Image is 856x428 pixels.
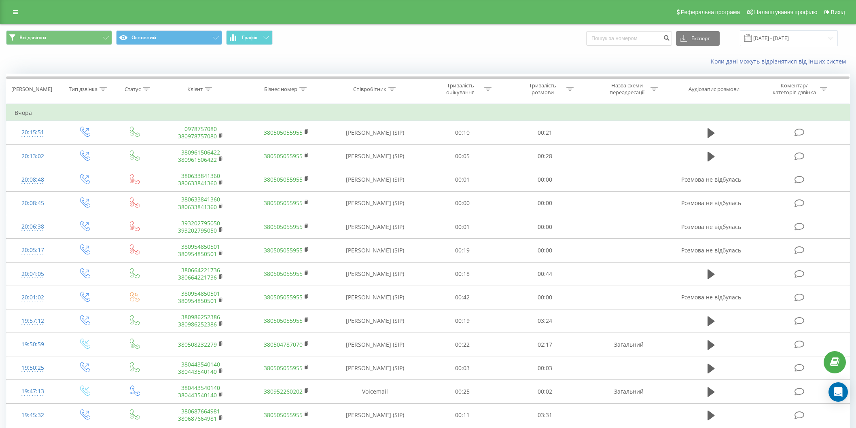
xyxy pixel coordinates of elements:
[15,290,51,305] div: 20:01:02
[521,82,564,96] div: Тривалість розмови
[504,215,586,239] td: 00:00
[264,364,303,372] a: 380505055955
[586,333,672,356] td: Загальний
[329,239,421,262] td: [PERSON_NAME] (SIP)
[421,191,504,215] td: 00:00
[264,152,303,160] a: 380505055955
[181,266,220,274] a: 380664221736
[226,30,273,45] button: Графік
[504,403,586,427] td: 03:31
[178,341,217,348] a: 380508232279
[329,356,421,380] td: [PERSON_NAME] (SIP)
[831,9,845,15] span: Вихід
[181,360,220,368] a: 380443540140
[504,262,586,286] td: 00:44
[504,191,586,215] td: 00:00
[421,333,504,356] td: 00:22
[421,168,504,191] td: 00:01
[11,86,52,93] div: [PERSON_NAME]
[421,403,504,427] td: 00:11
[264,341,303,348] a: 380504787070
[504,144,586,168] td: 00:28
[19,34,46,41] span: Всі дзвінки
[681,223,741,231] span: Розмова не відбулась
[353,86,386,93] div: Співробітник
[681,176,741,183] span: Розмова не відбулась
[15,242,51,258] div: 20:05:17
[264,223,303,231] a: 380505055955
[586,380,672,403] td: Загальний
[504,121,586,144] td: 00:21
[605,82,648,96] div: Назва схеми переадресації
[187,86,203,93] div: Клієнт
[264,270,303,278] a: 380505055955
[6,30,112,45] button: Всі дзвінки
[184,125,217,133] a: 0978757080
[504,168,586,191] td: 00:00
[181,384,220,392] a: 380443540140
[329,215,421,239] td: [PERSON_NAME] (SIP)
[771,82,818,96] div: Коментар/категорія дзвінка
[181,172,220,180] a: 380633841360
[329,144,421,168] td: [PERSON_NAME] (SIP)
[178,203,217,211] a: 380633841360
[421,215,504,239] td: 00:01
[242,35,258,40] span: Графік
[181,148,220,156] a: 380961506422
[178,391,217,399] a: 380443540140
[421,356,504,380] td: 00:03
[504,380,586,403] td: 00:02
[329,380,421,403] td: Voicemail
[178,250,217,258] a: 380954850501
[681,199,741,207] span: Розмова не відбулась
[178,320,217,328] a: 380986252386
[681,246,741,254] span: Розмова не відбулась
[828,382,848,402] div: Open Intercom Messenger
[329,333,421,356] td: [PERSON_NAME] (SIP)
[754,9,817,15] span: Налаштування профілю
[676,31,720,46] button: Експорт
[15,384,51,399] div: 19:47:13
[421,286,504,309] td: 00:42
[181,290,220,297] a: 380954850501
[264,129,303,136] a: 380505055955
[178,227,217,234] a: 393202795050
[15,219,51,235] div: 20:06:38
[329,309,421,333] td: [PERSON_NAME] (SIP)
[264,411,303,419] a: 380505055955
[421,380,504,403] td: 00:25
[178,297,217,305] a: 380954850501
[421,121,504,144] td: 00:10
[181,243,220,250] a: 380954850501
[116,30,222,45] button: Основний
[178,368,217,375] a: 380443540140
[504,239,586,262] td: 00:00
[504,286,586,309] td: 00:00
[264,86,297,93] div: Бізнес номер
[504,356,586,380] td: 00:03
[329,121,421,144] td: [PERSON_NAME] (SIP)
[6,105,850,121] td: Вчора
[264,246,303,254] a: 380505055955
[15,148,51,164] div: 20:13:02
[439,82,482,96] div: Тривалість очікування
[681,293,741,301] span: Розмова не відбулась
[264,176,303,183] a: 380505055955
[264,388,303,395] a: 380952260202
[15,266,51,282] div: 20:04:05
[15,125,51,140] div: 20:15:51
[329,168,421,191] td: [PERSON_NAME] (SIP)
[178,415,217,422] a: 380687664981
[329,286,421,309] td: [PERSON_NAME] (SIP)
[421,262,504,286] td: 00:18
[421,309,504,333] td: 00:19
[178,156,217,163] a: 380961506422
[15,195,51,211] div: 20:08:45
[15,337,51,352] div: 19:50:59
[329,191,421,215] td: [PERSON_NAME] (SIP)
[711,57,850,65] a: Коли дані можуть відрізнятися вiд інших систем
[181,195,220,203] a: 380633841360
[181,313,220,321] a: 380986252386
[15,407,51,423] div: 19:45:32
[181,219,220,227] a: 393202795050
